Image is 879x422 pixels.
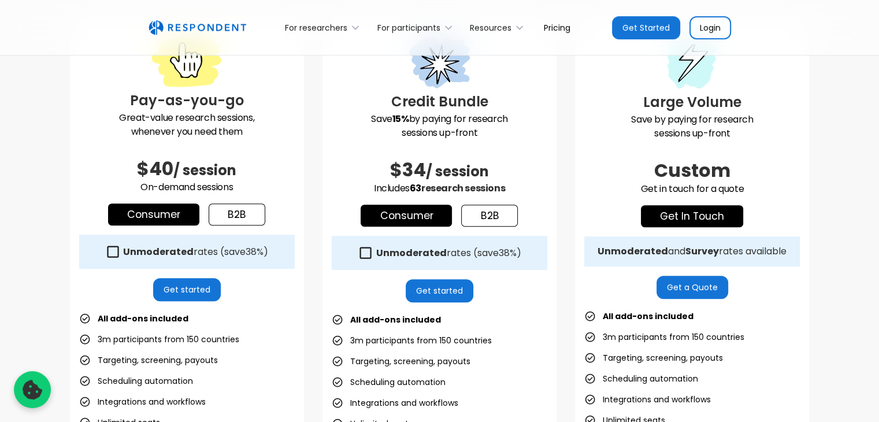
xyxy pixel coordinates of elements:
strong: All add-ons included [98,313,188,324]
span: / session [173,161,236,180]
div: For researchers [279,14,370,41]
li: Scheduling automation [584,371,698,387]
p: Save by paying for research sessions up-front [584,113,800,140]
p: Great-value research sessions, whenever you need them [79,111,295,139]
div: rates (save ) [376,247,521,259]
img: Untitled UI logotext [149,20,246,35]
h3: Large Volume [584,92,800,113]
span: research sessions [421,182,505,195]
a: Get Started [612,16,680,39]
div: For participants [377,22,440,34]
li: Targeting, screening, payouts [79,352,218,368]
strong: Unmoderated [598,245,668,258]
h3: Pay-as-you-go [79,90,295,111]
strong: 15% [392,112,409,125]
strong: Unmoderated [376,246,446,260]
a: Get started [153,278,221,301]
li: Targeting, screening, payouts [584,350,723,366]
a: get in touch [641,205,743,227]
div: rates (save ) [123,246,268,258]
p: Includes [332,182,547,195]
a: b2b [461,205,518,227]
span: $40 [137,156,173,182]
p: Get in touch for a quote [584,182,800,196]
li: Targeting, screening, payouts [332,353,470,369]
strong: All add-ons included [350,314,441,325]
a: Pricing [535,14,580,41]
span: $34 [390,157,426,183]
strong: Survey [685,245,719,258]
span: Custom [654,157,730,183]
li: Integrations and workflows [79,394,206,410]
span: / session [426,162,489,181]
p: On-demand sessions [79,180,295,194]
div: Resources [470,22,511,34]
span: 63 [410,182,421,195]
span: 38% [498,246,516,260]
li: Scheduling automation [79,373,193,389]
li: 3m participants from 150 countries [584,329,744,345]
div: Resources [463,14,535,41]
li: 3m participants from 150 countries [79,331,239,347]
a: Login [689,16,731,39]
li: 3m participants from 150 countries [332,332,492,349]
span: 38% [246,245,264,258]
a: Get started [406,279,473,302]
div: For researchers [285,22,347,34]
li: Integrations and workflows [332,395,458,411]
a: home [149,20,246,35]
strong: All add-ons included [603,310,693,322]
li: Scheduling automation [332,374,446,390]
a: Get a Quote [657,276,728,299]
a: Consumer [361,205,452,227]
a: b2b [209,203,265,225]
p: Save by paying for research sessions up-front [332,112,547,140]
div: For participants [370,14,463,41]
li: Integrations and workflows [584,391,711,408]
strong: Unmoderated [123,245,194,258]
h3: Credit Bundle [332,91,547,112]
a: Consumer [108,203,199,225]
div: and rates available [598,246,787,257]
